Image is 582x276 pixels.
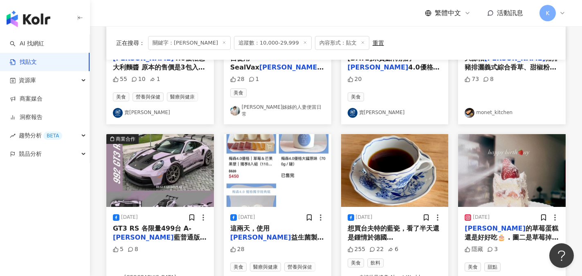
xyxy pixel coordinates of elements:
[348,108,357,118] img: KOL Avatar
[284,263,315,272] span: 營養與保健
[465,108,474,118] img: KOL Avatar
[348,54,412,62] span: [DATE]來賣點特別的
[113,245,124,254] div: 5
[435,9,461,18] span: 繁體中文
[465,75,479,83] div: 73
[546,9,549,18] span: K
[116,40,145,46] span: 正在搜尋 ：
[121,214,138,221] div: [DATE]
[388,245,398,254] div: 6
[113,224,191,232] span: GT3 RS 各限量499台 A-
[106,134,214,207] img: post-image
[465,245,483,254] div: 隱藏
[238,214,255,221] div: [DATE]
[465,224,526,232] mark: [PERSON_NAME]
[148,36,231,50] span: 關鍵字：[PERSON_NAME]
[484,263,501,272] span: 甜點
[116,135,135,143] div: 商業合作
[348,258,364,267] span: 美食
[230,224,270,232] span: 這兩天，使用
[113,108,207,118] a: KOL Avatar賣[PERSON_NAME]
[497,9,523,17] span: 活動訊息
[549,243,574,268] iframe: Help Scout Beacon - Open
[465,54,484,62] span: 大蒜帕
[167,92,198,101] span: 醫療與健康
[348,63,409,71] mark: [PERSON_NAME]
[230,54,259,71] span: 自從用SealVax
[113,108,123,118] img: KOL Avatar
[373,40,384,46] div: 重置
[487,245,498,254] div: 3
[249,75,259,83] div: 1
[43,132,62,140] div: BETA
[483,75,494,83] div: 8
[7,11,50,27] img: logo
[234,36,312,50] span: 追蹤數：10,000-29,999
[113,54,174,62] mark: [PERSON_NAME]
[128,245,138,254] div: 8
[230,233,324,250] span: 益生菌製作的
[465,108,559,118] a: KOL Avatarmonet_kitchen
[230,106,240,116] img: KOL Avatar
[150,75,160,83] div: 1
[348,224,439,241] span: 想買台夫特的藍瓷，看了半天還是鍾情於德國
[10,95,43,103] a: 商案媒合
[19,145,42,163] span: 競品分析
[458,134,566,207] img: post-image
[367,258,384,267] span: 飲料
[230,245,245,254] div: 28
[348,245,366,254] div: 255
[19,126,62,145] span: 趨勢分析
[356,214,373,221] div: [DATE]
[224,134,331,207] img: post-image
[113,92,129,101] span: 美食
[369,245,384,254] div: 22
[348,92,364,101] span: 美食
[10,113,43,121] a: 洞察報告
[133,92,164,101] span: 營養與保健
[230,233,291,241] mark: [PERSON_NAME]
[19,71,36,90] span: 資源庫
[230,88,247,97] span: 美食
[341,134,449,207] img: post-image
[230,75,245,83] div: 28
[250,263,281,272] span: 醫療與健康
[230,104,325,118] a: KOL Avatar[PERSON_NAME]姊姊的人妻便當日常
[230,263,247,272] span: 美食
[348,108,442,118] a: KOL Avatar賣[PERSON_NAME]
[315,36,369,50] span: 內容形式：貼文
[113,233,174,241] mark: [PERSON_NAME]
[10,58,37,66] a: 找貼文
[10,133,16,139] span: rise
[348,63,440,90] span: 4.0優格牛肉義大利麵紅醬，[DATE]又有160包 1.
[484,54,545,62] mark: [PERSON_NAME]
[473,214,490,221] div: [DATE]
[113,75,127,83] div: 55
[106,134,214,207] div: post-image商業合作
[465,263,481,272] span: 美食
[10,40,44,48] a: searchAI 找網紅
[131,75,146,83] div: 10
[348,75,362,83] div: 20
[259,63,324,71] mark: [PERSON_NAME]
